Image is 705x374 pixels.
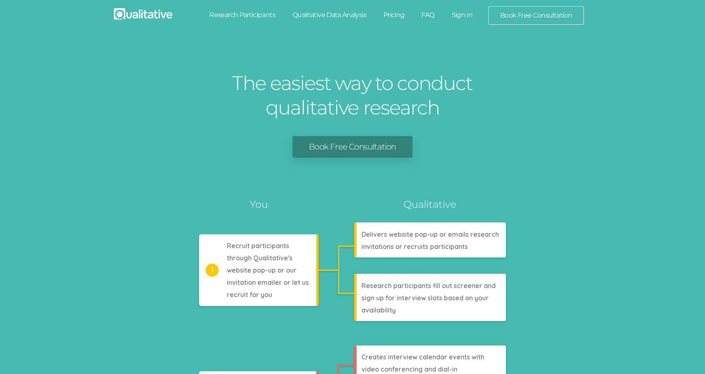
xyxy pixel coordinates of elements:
[114,8,173,20] img: Qualitative
[293,136,412,158] a: Book Free Consultation
[489,7,583,24] a: Book Free Consultation
[361,282,496,290] tspan: Research participants fill out screener and
[227,290,272,299] tspan: recruit for you
[211,266,214,275] tspan: 1
[361,242,468,251] tspan: invitations or recruits participants
[361,230,499,238] tspan: Delivers website pop-up or emails research
[227,266,297,274] tspan: website pop-up or our
[361,306,396,314] tspan: availability
[227,254,293,262] tspan: through Qualitative's
[413,6,443,24] a: FAQ
[443,6,481,24] a: Sign In
[284,6,375,24] a: Qualitative Data Analysis
[361,294,489,302] tspan: sign up for interview slots based on your
[361,365,457,373] tspan: video conferencing and dial-in
[375,6,413,24] a: Pricing
[227,278,309,286] tspan: invitation emailer or let us
[361,353,484,361] tspan: Creates interview calendar events with
[230,71,475,120] h1: The easiest way to conduct qualitative research
[227,242,289,250] tspan: Recruit participants
[403,198,456,210] tspan: Qualitative
[201,6,284,24] a: Research Participants
[250,198,268,210] tspan: You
